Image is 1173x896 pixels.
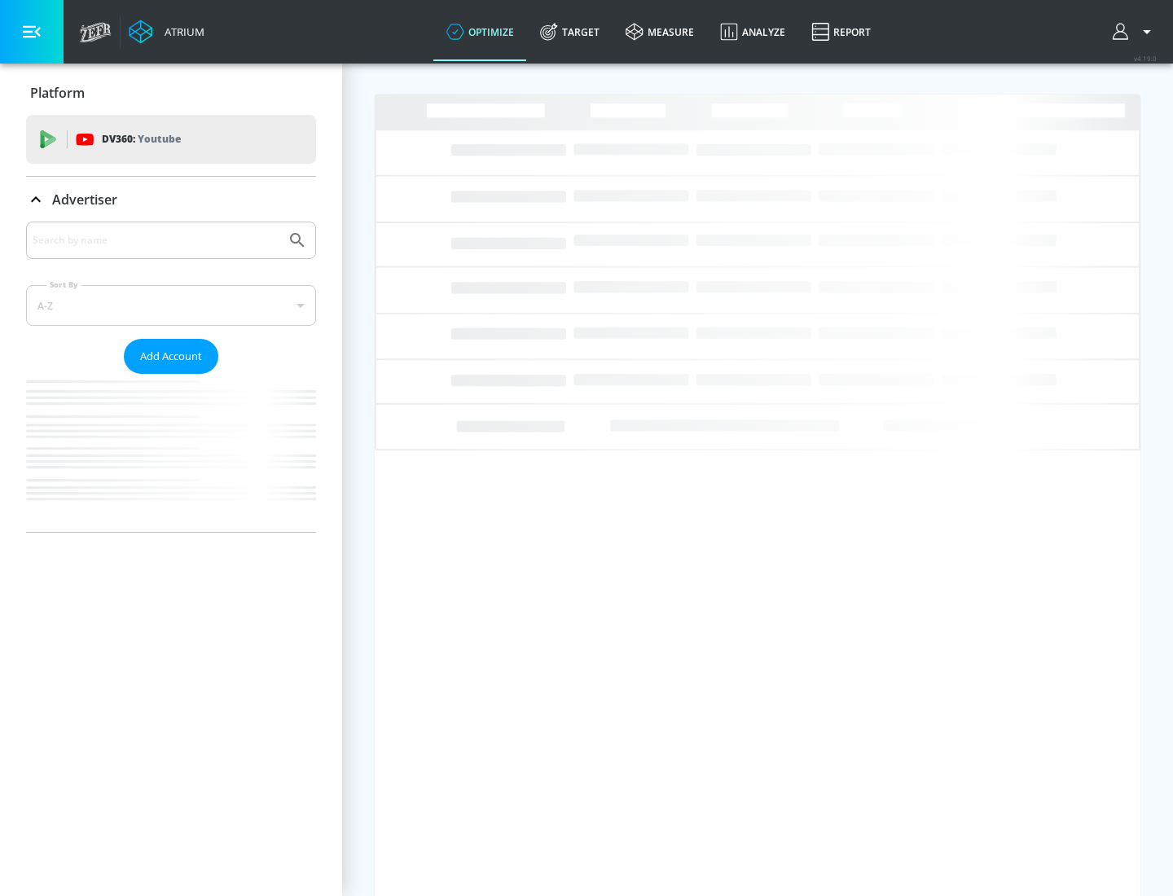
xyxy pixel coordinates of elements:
a: Atrium [129,20,204,44]
a: Analyze [707,2,798,61]
div: Atrium [158,24,204,39]
div: DV360: Youtube [26,115,316,164]
nav: list of Advertiser [26,374,316,532]
p: DV360: [102,130,181,148]
a: Target [527,2,613,61]
div: Platform [26,70,316,116]
p: Youtube [138,130,181,147]
a: Report [798,2,884,61]
input: Search by name [33,230,279,251]
span: v 4.19.0 [1134,54,1157,63]
p: Advertiser [52,191,117,209]
div: Advertiser [26,222,316,532]
p: Platform [30,84,85,102]
div: Advertiser [26,177,316,222]
div: A-Z [26,285,316,326]
button: Add Account [124,339,218,374]
label: Sort By [46,279,81,290]
a: optimize [433,2,527,61]
a: measure [613,2,707,61]
span: Add Account [140,347,202,366]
